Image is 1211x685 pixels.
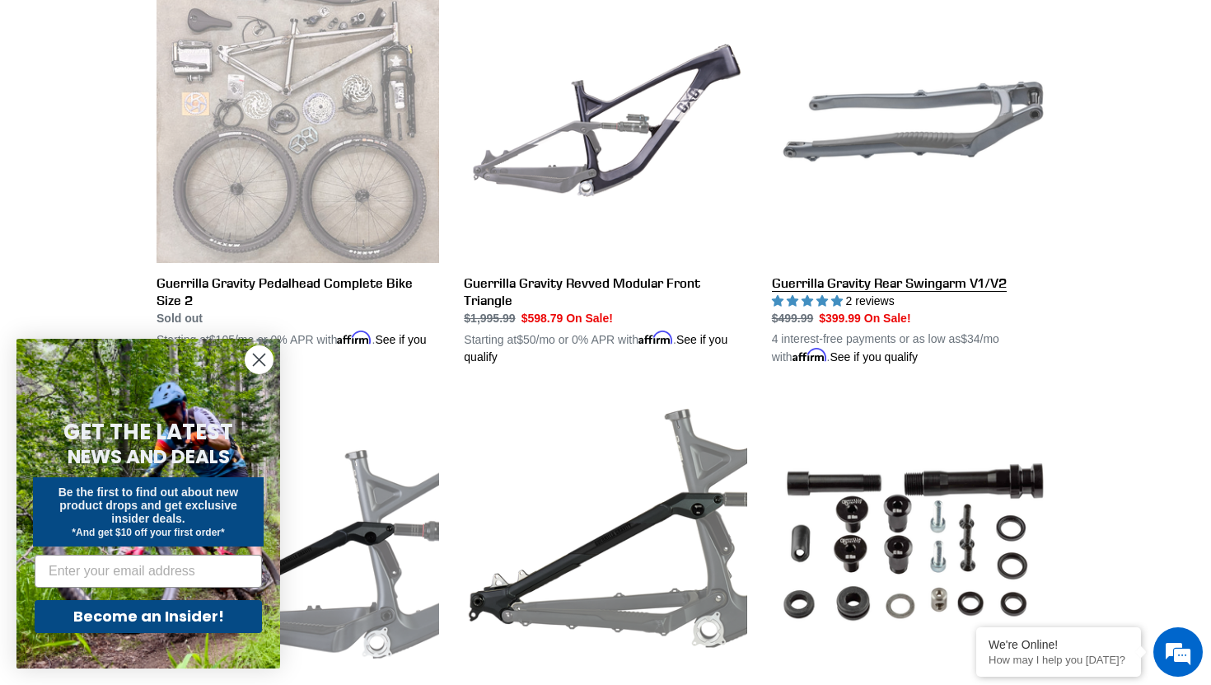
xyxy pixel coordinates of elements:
span: *And get $10 off your first order* [72,527,224,538]
div: Chat with us now [110,92,302,114]
div: We're Online! [989,638,1129,651]
span: NEWS AND DEALS [68,443,230,470]
img: d_696896380_company_1647369064580_696896380 [53,82,94,124]
button: Become an Insider! [35,600,262,633]
span: Be the first to find out about new product drops and get exclusive insider deals. [58,486,239,525]
button: Close dialog [245,345,274,374]
input: Enter your email address [35,555,262,588]
div: Navigation go back [18,91,43,115]
div: Minimize live chat window [270,8,310,48]
span: GET THE LATEST [63,417,233,447]
p: How may I help you today? [989,654,1129,666]
textarea: Type your message and hit 'Enter' [8,450,314,508]
span: We're online! [96,208,227,374]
